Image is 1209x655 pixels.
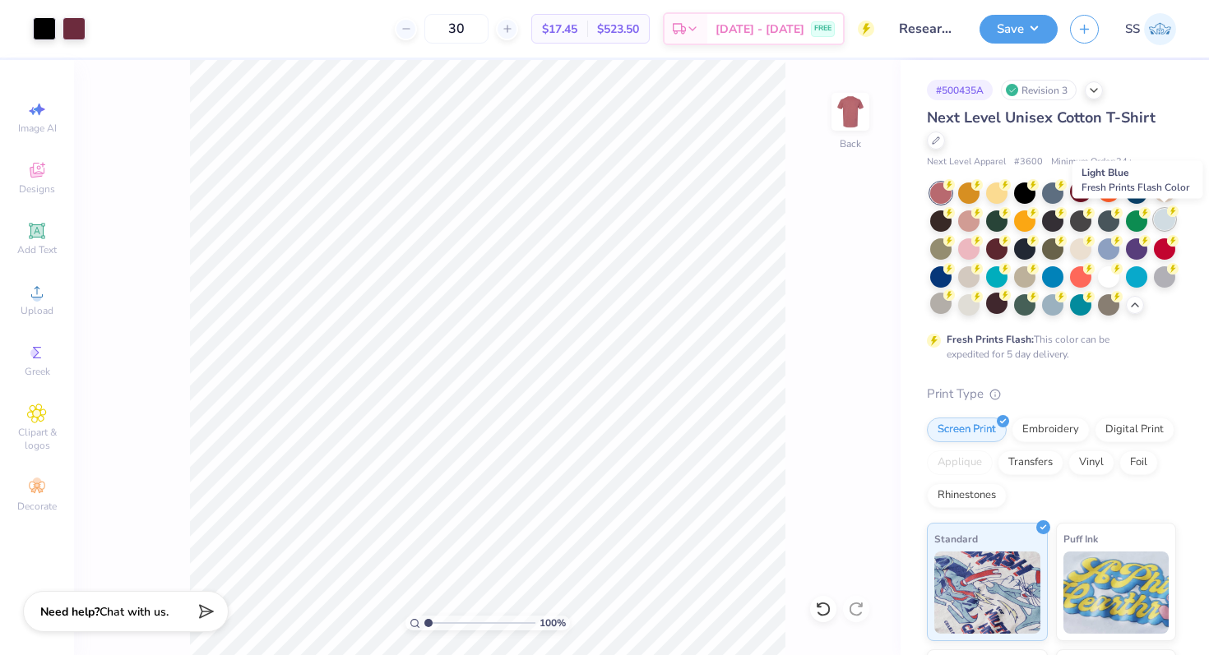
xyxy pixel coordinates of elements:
[927,385,1176,404] div: Print Type
[927,450,993,475] div: Applique
[424,14,489,44] input: – –
[927,483,1007,508] div: Rhinestones
[19,182,55,196] span: Designs
[840,136,861,151] div: Back
[1125,13,1176,45] a: SS
[597,21,639,38] span: $523.50
[540,616,566,630] span: 100 %
[927,80,993,100] div: # 500435A
[927,155,1006,169] span: Next Level Apparel
[8,426,66,452] span: Clipart & logos
[17,500,57,513] span: Decorate
[1012,417,1090,442] div: Embroidery
[25,365,50,378] span: Greek
[542,21,577,38] span: $17.45
[947,332,1149,362] div: This color can be expedited for 5 day delivery.
[1063,551,1170,634] img: Puff Ink
[934,530,978,547] span: Standard
[1068,450,1114,475] div: Vinyl
[18,122,57,135] span: Image AI
[998,450,1063,475] div: Transfers
[927,417,1007,442] div: Screen Print
[1125,20,1140,39] span: SS
[1082,181,1189,194] span: Fresh Prints Flash Color
[927,108,1156,127] span: Next Level Unisex Cotton T-Shirt
[1119,450,1158,475] div: Foil
[947,333,1034,346] strong: Fresh Prints Flash:
[716,21,804,38] span: [DATE] - [DATE]
[814,23,831,35] span: FREE
[834,95,867,128] img: Back
[40,604,100,620] strong: Need help?
[1051,155,1133,169] span: Minimum Order: 24 +
[17,243,57,256] span: Add Text
[1072,161,1203,199] div: Light Blue
[980,15,1058,44] button: Save
[1014,155,1043,169] span: # 3600
[934,551,1040,634] img: Standard
[1001,80,1077,100] div: Revision 3
[887,12,967,45] input: Untitled Design
[1144,13,1176,45] img: Saima Shariff
[1063,530,1098,547] span: Puff Ink
[21,304,53,317] span: Upload
[1095,417,1174,442] div: Digital Print
[100,604,169,620] span: Chat with us.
